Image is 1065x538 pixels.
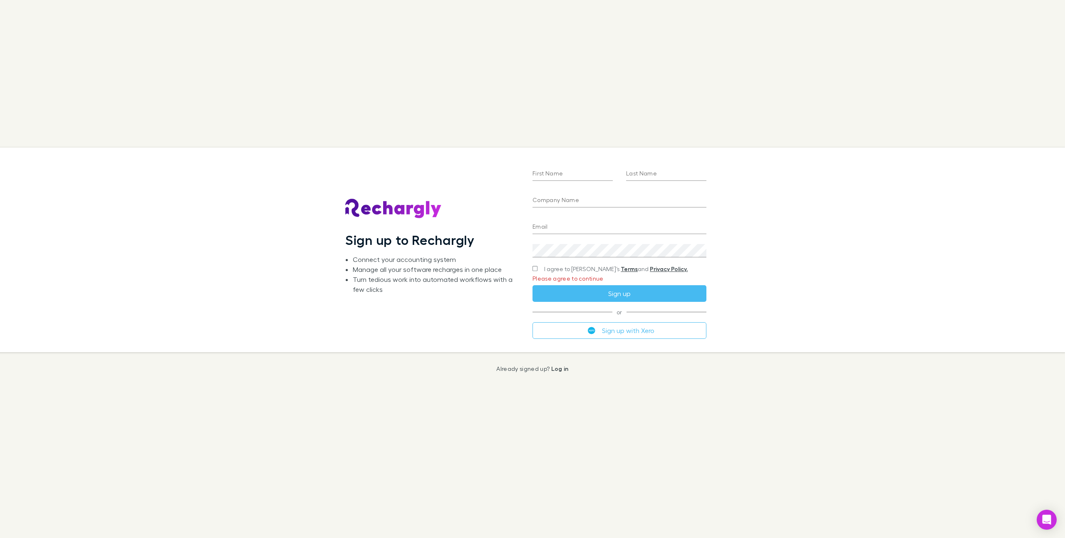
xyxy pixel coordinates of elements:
img: Xero's logo [588,327,595,334]
li: Connect your accounting system [353,254,519,264]
p: Already signed up? [496,365,568,372]
span: I agree to [PERSON_NAME]’s and [544,265,688,273]
li: Turn tedious work into automated workflows with a few clicks [353,274,519,294]
div: Open Intercom Messenger [1037,510,1057,530]
li: Manage all your software recharges in one place [353,264,519,274]
p: Please agree to continue [532,275,706,282]
a: Terms [621,265,638,272]
a: Privacy Policy. [650,265,688,272]
button: Sign up [532,285,706,302]
img: Rechargly's Logo [345,199,442,219]
button: Sign up with Xero [532,322,706,339]
a: Log in [551,365,569,372]
h1: Sign up to Rechargly [345,232,475,248]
